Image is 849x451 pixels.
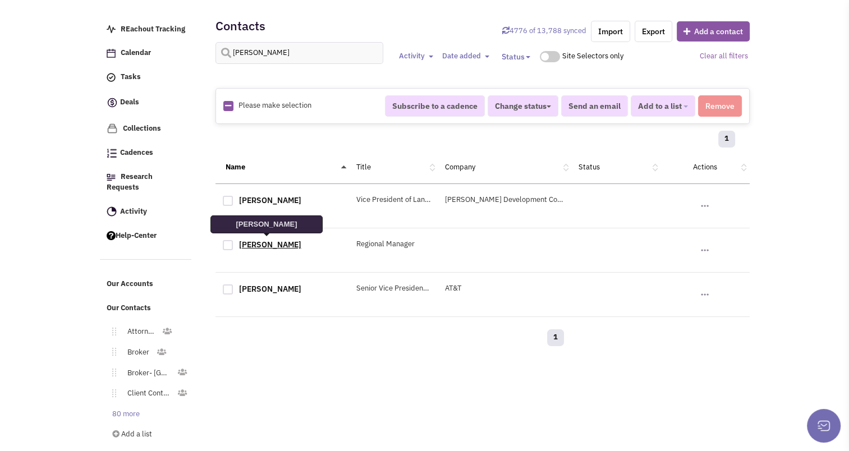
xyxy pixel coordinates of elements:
[438,195,571,205] div: [PERSON_NAME] Development Company
[123,123,161,133] span: Collections
[398,51,424,61] span: Activity
[223,101,233,111] img: Rectangle.png
[579,162,600,172] a: Status
[698,95,742,117] button: Remove
[101,91,192,115] a: Deals
[438,50,493,62] button: Date added
[239,195,301,205] a: [PERSON_NAME]
[107,96,118,109] img: icon-deals.svg
[107,49,116,58] img: Calendar.png
[718,131,735,148] a: 1
[101,274,192,295] a: Our Accounts
[116,365,177,381] a: Broker- [GEOGRAPHIC_DATA]
[349,283,438,294] div: Senior Vice President - Corporate Real Estate at [GEOGRAPHIC_DATA]
[494,47,537,67] button: Status
[445,162,475,172] a: Company
[107,206,117,217] img: Activity.png
[210,215,323,233] div: [PERSON_NAME]
[121,24,185,34] span: REachout Tracking
[239,284,301,294] a: [PERSON_NAME]
[101,67,192,88] a: Tasks
[116,385,177,402] a: Client Contact
[107,231,116,240] img: help.png
[116,324,162,340] a: Attorney
[547,329,564,346] a: 1
[562,51,627,62] div: Site Selectors only
[677,21,750,42] button: Add a contact
[107,149,117,158] img: Cadences_logo.png
[101,142,192,164] a: Cadences
[101,406,146,422] a: 80 more
[107,174,116,181] img: Research.png
[349,239,438,250] div: Regional Manager
[101,426,190,443] a: Add a list
[116,344,156,361] a: Broker
[635,21,672,42] a: Export
[120,206,147,216] span: Activity
[395,50,437,62] button: Activity
[693,162,717,172] a: Actions
[107,303,151,312] span: Our Contacts
[101,118,192,140] a: Collections
[107,279,153,289] span: Our Accounts
[438,283,571,294] div: AT&T
[107,172,153,192] span: Research Requests
[121,48,151,58] span: Calendar
[501,52,524,62] span: Status
[215,42,384,64] input: Search contacts
[120,148,153,158] span: Cadences
[101,19,192,40] a: REachout Tracking
[238,100,311,110] span: Please make selection
[107,73,116,82] img: icon-tasks.png
[107,348,116,356] img: Move.png
[107,123,118,134] img: icon-collection-lavender.png
[121,72,141,82] span: Tasks
[591,21,630,42] a: Import
[107,389,116,397] img: Move.png
[226,162,245,172] a: Name
[101,167,192,199] a: Research Requests
[239,240,301,250] a: [PERSON_NAME]
[101,201,192,223] a: Activity
[502,26,586,35] a: Sync contacts with Retailsphere
[215,21,265,31] h2: Contacts
[101,298,192,319] a: Our Contacts
[356,162,371,172] a: Title
[385,95,485,117] button: Subscribe to a cadence
[442,51,480,61] span: Date added
[349,195,438,205] div: Vice President of Land Acquisition
[699,51,747,61] a: Clear all filters
[101,43,192,64] a: Calendar
[107,369,116,376] img: Move.png
[101,225,192,247] a: Help-Center
[107,328,116,335] img: Move.png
